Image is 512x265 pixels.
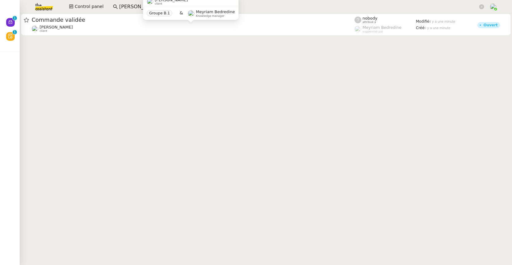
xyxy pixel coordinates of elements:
[355,25,416,33] app-user-label: suppervisé par
[363,16,377,21] span: nobody
[355,16,416,24] app-user-label: attribué à
[32,25,355,33] app-user-detailed-label: client
[75,3,103,10] span: Control panel
[14,30,16,36] p: 1
[363,21,376,24] span: attribué à
[416,19,429,24] span: Modifié
[32,25,38,32] img: users%2FHIWaaSoTa5U8ssS5t403NQMyZZE3%2Favatar%2Fa4be050e-05fa-4f28-bbe7-e7e8e4788720
[363,30,383,33] span: suppervisé par
[416,26,425,30] span: Créé
[188,9,235,17] app-user-label: Knowledge manager
[196,9,235,14] span: Meyriam Bedredine
[155,2,162,6] span: client
[13,30,17,34] nz-badge-sup: 1
[490,3,497,10] img: users%2FNTfmycKsCFdqp6LX6USf2FmuPJo2%2Favatar%2Fprofile-pic%20(1).png
[180,9,183,17] span: &
[188,10,195,17] img: users%2FaellJyylmXSg4jqeVbanehhyYJm1%2Favatar%2Fprofile-pic%20(4).png
[355,26,361,32] img: users%2FaellJyylmXSg4jqeVbanehhyYJm1%2Favatar%2Fprofile-pic%20(4).png
[363,25,401,30] span: Meyriam Bedredine
[13,16,17,20] nz-badge-sup: 1
[147,10,172,16] nz-tag: Groupe B.1
[40,29,47,33] span: client
[14,16,16,21] p: 1
[32,17,355,23] span: Commande validée
[425,26,450,30] span: il y a une minute
[119,3,478,11] input: Rechercher
[196,14,224,18] span: Knowledge manager
[429,20,455,23] span: il y a une minute
[65,2,107,11] button: Control panel
[483,23,498,27] div: Ouvert
[40,25,73,29] span: [PERSON_NAME]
